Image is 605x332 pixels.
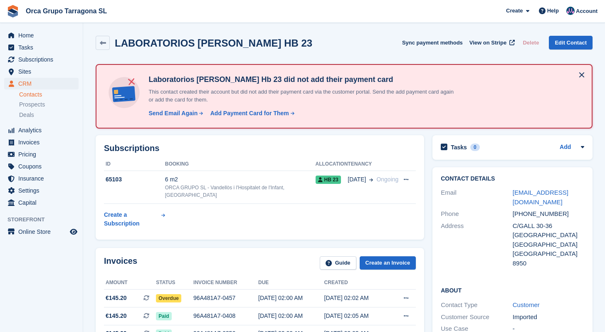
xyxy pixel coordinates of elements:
span: Capital [18,197,68,208]
div: Create a Subscription [104,211,160,228]
h2: About [441,286,584,294]
span: Account [576,7,598,15]
a: Add [560,143,571,152]
a: Create a Subscription [104,207,165,231]
h2: Contact Details [441,176,584,182]
span: View on Stripe [469,39,506,47]
span: €145.20 [106,294,127,302]
a: menu [4,66,79,77]
a: Deals [19,111,79,119]
a: menu [4,30,79,41]
h2: Tasks [451,144,467,151]
a: View on Stripe [466,36,516,50]
a: Prospects [19,100,79,109]
div: 0 [470,144,480,151]
a: menu [4,226,79,238]
div: C/GALL 30-36 [513,221,585,231]
span: Prospects [19,101,45,109]
span: Sites [18,66,68,77]
span: Storefront [7,216,83,224]
div: 96A481A7-0457 [193,294,258,302]
div: [DATE] 02:02 AM [324,294,390,302]
span: HB 23 [316,176,341,184]
a: menu [4,185,79,196]
div: Send Email Again [148,109,198,118]
div: Add Payment Card for Them [210,109,289,118]
a: menu [4,54,79,65]
a: menu [4,173,79,184]
h2: LABORATORIOS [PERSON_NAME] HB 23 [115,37,312,49]
a: Edit Contact [549,36,593,50]
button: Sync payment methods [402,36,463,50]
span: Online Store [18,226,68,238]
img: ADMIN MANAGMENT [566,7,575,15]
span: Subscriptions [18,54,68,65]
th: Amount [104,276,156,290]
div: Address [441,221,513,268]
a: menu [4,149,79,160]
th: ID [104,158,165,171]
a: Contacts [19,91,79,99]
img: stora-icon-8386f47178a22dfd0bd8f6a31ec36ba5ce8667c1dd55bd0f319d3a0aa187defe.svg [7,5,19,17]
div: [GEOGRAPHIC_DATA] [513,240,585,250]
span: Settings [18,185,68,196]
span: Deals [19,111,34,119]
th: Status [156,276,193,290]
a: Create an Invoice [360,256,416,270]
a: menu [4,124,79,136]
div: Customer Source [441,312,513,322]
a: Preview store [69,227,79,237]
div: [GEOGRAPHIC_DATA] [513,249,585,259]
span: Paid [156,312,171,320]
h2: Subscriptions [104,144,416,153]
img: no-card-linked-e7822e413c904bf8b177c4d89f31251c4716f9871600ec3ca5bfc59e148c83f4.svg [106,75,142,110]
span: Tasks [18,42,68,53]
th: Booking [165,158,316,171]
div: [DATE] 02:00 AM [258,312,324,320]
span: Coupons [18,161,68,172]
span: Analytics [18,124,68,136]
span: CRM [18,78,68,89]
span: Invoices [18,136,68,148]
a: menu [4,78,79,89]
button: Delete [519,36,542,50]
span: Home [18,30,68,41]
h2: Invoices [104,256,137,270]
span: [DATE] [348,175,366,184]
a: [EMAIL_ADDRESS][DOMAIN_NAME] [513,189,568,206]
a: menu [4,197,79,208]
div: [PHONE_NUMBER] [513,209,585,219]
div: [GEOGRAPHIC_DATA] [513,230,585,240]
div: 8950 [513,259,585,268]
div: 65103 [104,175,165,184]
div: 96A481A7-0408 [193,312,258,320]
th: Created [324,276,390,290]
div: Phone [441,209,513,219]
div: Email [441,188,513,207]
th: Tenancy [348,158,398,171]
a: menu [4,42,79,53]
p: This contact created their account but did not add their payment card via the customer portal. Se... [145,88,457,104]
a: menu [4,136,79,148]
span: Pricing [18,149,68,160]
div: Contact Type [441,300,513,310]
div: [DATE] 02:00 AM [258,294,324,302]
h4: Laboratorios [PERSON_NAME] Hb 23 did not add their payment card [145,75,457,84]
th: Due [258,276,324,290]
div: Imported [513,312,585,322]
a: Add Payment Card for Them [207,109,295,118]
span: Create [506,7,523,15]
div: ORCA GRUPO SL - Vandellòs i l'Hospitalet de l'Infant, [GEOGRAPHIC_DATA] [165,184,316,199]
th: Invoice number [193,276,258,290]
span: Insurance [18,173,68,184]
div: [DATE] 02:05 AM [324,312,390,320]
div: 6 m2 [165,175,316,184]
a: Orca Grupo Tarragona SL [22,4,110,18]
th: Allocation [316,158,348,171]
a: Guide [320,256,356,270]
a: Customer [513,301,540,308]
span: Help [547,7,559,15]
a: menu [4,161,79,172]
span: Ongoing [376,176,398,183]
span: €145.20 [106,312,127,320]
